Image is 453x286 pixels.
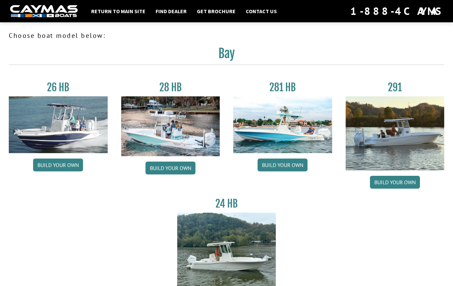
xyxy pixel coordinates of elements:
[258,159,308,171] a: Build your own
[242,7,280,16] a: Contact Us
[233,96,332,153] img: 28-hb-twin.jpg
[9,46,444,65] h2: Bay
[88,7,149,16] a: Return to main site
[152,7,190,16] a: Find Dealer
[233,81,332,94] h3: 281 HB
[9,30,444,41] p: Choose boat model below:
[121,96,220,156] img: 28_hb_thumbnail_for_caymas_connect.jpg
[9,81,108,94] h3: 26 HB
[350,4,443,19] div: 1-888-4CAYMAS
[33,159,83,171] a: Build your own
[145,162,195,174] a: Build your own
[121,81,220,94] h3: 28 HB
[370,176,420,189] a: Build your own
[193,7,239,16] a: Get Brochure
[346,96,445,170] img: 291_Thumbnail.jpg
[9,96,108,153] img: 26_new_photo_resized.jpg
[346,81,445,94] h3: 291
[10,5,78,18] img: white-logo-c9c8dbefe5ff5ceceb0f0178aa75bf4bb51f6bca0971e226c86eb53dfe498488.png
[177,197,276,210] h3: 24 HB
